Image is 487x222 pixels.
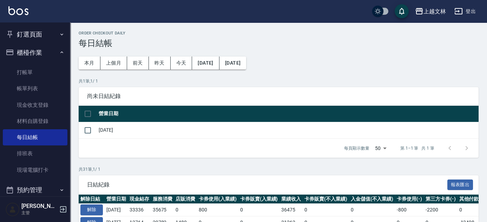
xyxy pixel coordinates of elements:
th: 解除日結 [79,195,105,204]
td: 33336 [128,204,151,216]
p: 共 31 筆, 1 / 1 [79,166,479,172]
div: 50 [372,139,389,158]
th: 服務消費 [151,195,174,204]
td: 0 [349,204,395,216]
th: 入金儲值(不入業績) [349,195,395,204]
td: 35675 [151,204,174,216]
span: 日結紀錄 [87,181,447,188]
th: 店販消費 [174,195,197,204]
button: 昨天 [149,57,171,70]
td: 0 [303,204,349,216]
th: 卡券販賣(入業績) [238,195,280,204]
p: 主管 [21,210,57,216]
button: 櫃檯作業 [3,44,67,62]
button: 登出 [452,5,479,18]
th: 卡券使用(-) [395,195,424,204]
button: 上個月 [100,57,127,70]
th: 現金結存 [128,195,151,204]
button: 預約管理 [3,181,67,199]
p: 每頁顯示數量 [344,145,369,151]
a: 帳單列表 [3,80,67,97]
button: 解除 [80,204,103,215]
th: 卡券使用(入業績) [197,195,238,204]
a: 材料自購登錄 [3,113,67,129]
th: 業績收入 [279,195,303,204]
button: 釘選頁面 [3,25,67,44]
th: 營業日期 [105,195,128,204]
button: 本月 [79,57,100,70]
h3: 每日結帳 [79,38,479,48]
td: 0 [174,204,197,216]
th: 第三方卡券(-) [424,195,458,204]
img: Person [6,202,20,216]
a: 排班表 [3,145,67,162]
img: Logo [8,6,28,15]
td: 0 [238,204,280,216]
a: 現金收支登錄 [3,97,67,113]
button: [DATE] [192,57,219,70]
p: 第 1–1 筆 共 1 筆 [400,145,434,151]
a: 報表匯出 [447,181,473,188]
button: save [395,4,409,18]
h5: [PERSON_NAME] [21,203,57,210]
a: 打帳單 [3,64,67,80]
button: 報表匯出 [447,179,473,190]
p: 共 1 筆, 1 / 1 [79,78,479,84]
th: 卡券販賣(不入業績) [303,195,349,204]
button: [DATE] [219,57,246,70]
button: 今天 [171,57,192,70]
td: [DATE] [105,204,128,216]
button: 上越文林 [412,4,449,19]
td: 800 [197,204,238,216]
td: [DATE] [97,122,479,138]
a: 每日結帳 [3,129,67,145]
td: 36475 [279,204,303,216]
h2: Order checkout daily [79,31,479,35]
td: -800 [395,204,424,216]
a: 現場電腦打卡 [3,162,67,178]
span: 尚未日結紀錄 [87,93,470,100]
td: -2200 [424,204,458,216]
div: 上越文林 [423,7,446,16]
button: 前天 [127,57,149,70]
th: 營業日期 [97,106,479,122]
